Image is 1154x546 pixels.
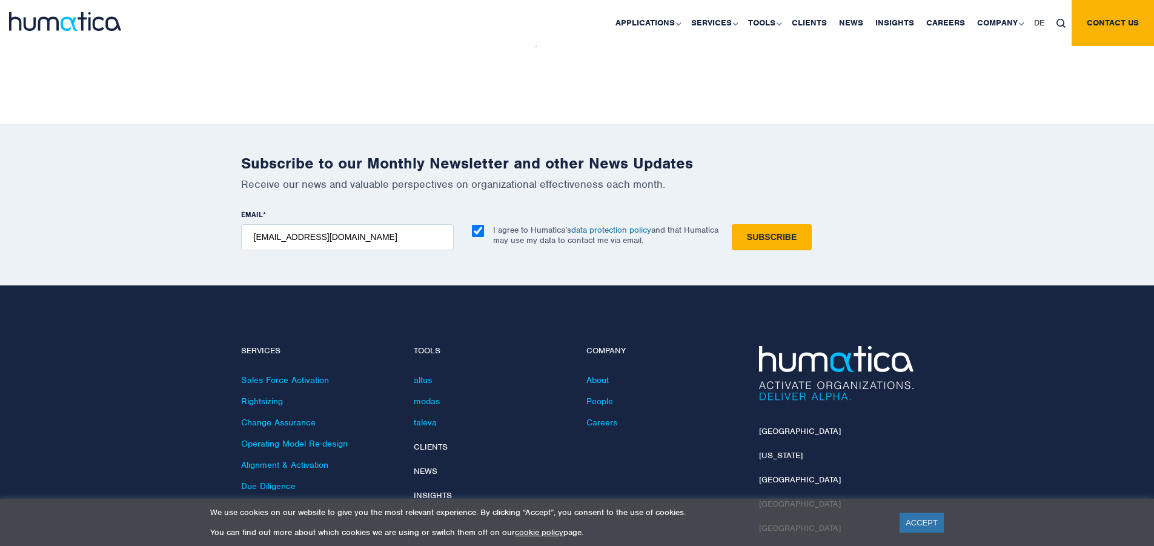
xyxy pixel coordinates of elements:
[759,426,841,436] a: [GEOGRAPHIC_DATA]
[586,396,613,407] a: People
[241,154,914,173] h2: Subscribe to our Monthly Newsletter and other News Updates
[571,225,651,235] a: data protection policy
[241,210,263,219] span: EMAIL
[414,396,440,407] a: modas
[472,225,484,237] input: I agree to Humatica’sdata protection policyand that Humatica may use my data to contact me via em...
[759,474,841,485] a: [GEOGRAPHIC_DATA]
[414,375,432,385] a: altus
[9,12,121,31] img: logo
[241,346,396,356] h4: Services
[210,507,884,518] p: We use cookies on our website to give you the most relevant experience. By clicking “Accept”, you...
[241,417,316,428] a: Change Assurance
[586,417,617,428] a: Careers
[210,527,884,538] p: You can find out more about which cookies we are using or switch them off on our page.
[759,450,803,461] a: [US_STATE]
[241,481,296,491] a: Due Diligence
[241,178,914,191] p: Receive our news and valuable perspectives on organizational effectiveness each month.
[414,346,568,356] h4: Tools
[414,490,452,501] a: Insights
[515,527,563,538] a: cookie policy
[1056,19,1066,28] img: search_icon
[241,459,328,470] a: Alignment & Activation
[732,224,812,250] input: Subscribe
[241,396,283,407] a: Rightsizing
[241,224,454,250] input: name@company.com
[241,375,329,385] a: Sales Force Activation
[241,438,348,449] a: Operating Model Re-design
[414,442,448,452] a: Clients
[414,466,437,476] a: News
[586,346,741,356] h4: Company
[759,346,914,401] img: Humatica
[586,375,609,385] a: About
[493,225,718,245] p: I agree to Humatica’s and that Humatica may use my data to contact me via email.
[414,417,437,428] a: taleva
[1034,18,1044,28] span: DE
[900,513,944,533] a: ACCEPT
